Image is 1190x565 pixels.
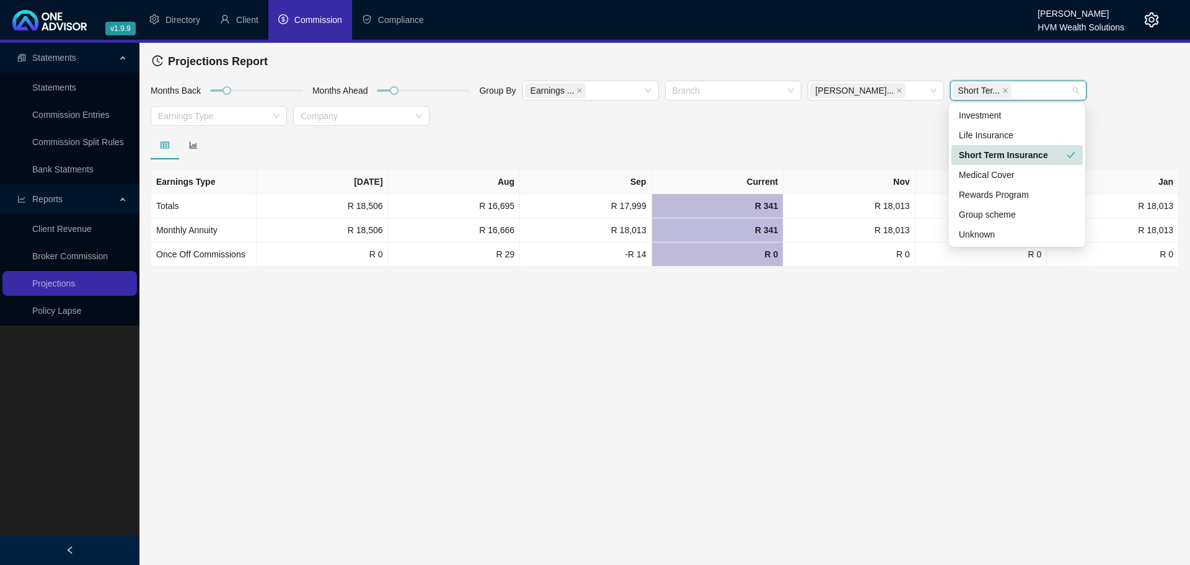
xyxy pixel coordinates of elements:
[257,218,389,242] td: R 18,506
[389,218,521,242] td: R 16,666
[151,218,257,242] td: Monthly Annuity
[951,225,1083,244] div: Unknown
[959,188,1075,202] div: Rewards Program
[278,14,288,24] span: dollar
[32,251,108,261] a: Broker Commission
[783,194,915,218] td: R 18,013
[915,218,1047,242] td: R 18,013
[783,218,915,242] td: R 18,013
[257,242,389,267] td: R 0
[652,218,784,242] td: R 341
[1144,12,1159,27] span: setting
[959,128,1075,142] div: Life Insurance
[17,195,26,203] span: line-chart
[220,14,230,24] span: user
[951,145,1083,165] div: Short Term Insurance
[1047,218,1179,242] td: R 18,013
[32,110,109,120] a: Commission Entries
[915,194,1047,218] td: R 18,013
[32,224,92,234] a: Client Revenue
[378,15,424,25] span: Compliance
[959,208,1075,221] div: Group scheme
[165,15,200,25] span: Directory
[257,170,389,194] th: [DATE]
[32,137,124,147] a: Commission Split Rules
[1038,3,1124,17] div: [PERSON_NAME]
[149,14,159,24] span: setting
[652,170,784,194] th: Current
[32,194,63,204] span: Reports
[32,164,94,174] a: Bank Statments
[17,53,26,62] span: reconciliation
[959,148,1067,162] div: Short Term Insurance
[816,84,894,97] span: [PERSON_NAME]...
[389,170,521,194] th: Aug
[1047,170,1179,194] th: Jan
[951,105,1083,125] div: Investment
[953,83,1011,98] span: Short Term Insurance
[1047,194,1179,218] td: R 18,013
[105,22,136,35] span: v1.9.9
[148,84,204,102] div: Months Back
[951,205,1083,225] div: Group scheme
[783,170,915,194] th: Nov
[362,14,372,24] span: safety
[1002,87,1008,94] span: close
[951,125,1083,145] div: Life Insurance
[1047,242,1179,267] td: R 0
[294,15,342,25] span: Commission
[810,83,906,98] span: Cheryl-Anne Chislett
[652,242,784,267] td: R 0
[531,84,575,97] span: Earnings ...
[168,55,268,68] span: Projections Report
[151,194,257,218] td: Totals
[257,194,389,218] td: R 18,506
[389,194,521,218] td: R 16,695
[32,306,81,316] a: Policy Lapse
[783,242,915,267] td: R 0
[66,546,74,554] span: left
[520,194,652,218] td: R 17,999
[959,228,1075,241] div: Unknown
[959,109,1075,122] div: Investment
[1067,151,1075,159] span: check
[476,84,519,102] div: Group By
[151,170,257,194] th: Earnings Type
[151,242,257,267] td: Once Off Commissions
[915,170,1047,194] th: Dec
[520,218,652,242] td: R 18,013
[520,242,652,267] td: -R 14
[520,170,652,194] th: Sep
[576,87,583,94] span: close
[32,278,75,288] a: Projections
[389,242,521,267] td: R 29
[309,84,371,102] div: Months Ahead
[958,84,1000,97] span: Short Ter...
[1038,17,1124,30] div: HVM Wealth Solutions
[32,82,76,92] a: Statements
[652,194,784,218] td: R 341
[189,141,198,149] span: bar-chart
[959,168,1075,182] div: Medical Cover
[12,10,87,30] img: 2df55531c6924b55f21c4cf5d4484680-logo-light.svg
[915,242,1047,267] td: R 0
[32,53,76,63] span: Statements
[236,15,258,25] span: Client
[951,165,1083,185] div: Medical Cover
[525,83,586,98] span: Earnings Type
[951,185,1083,205] div: Rewards Program
[161,141,169,149] span: table
[896,87,902,94] span: close
[152,55,163,66] span: history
